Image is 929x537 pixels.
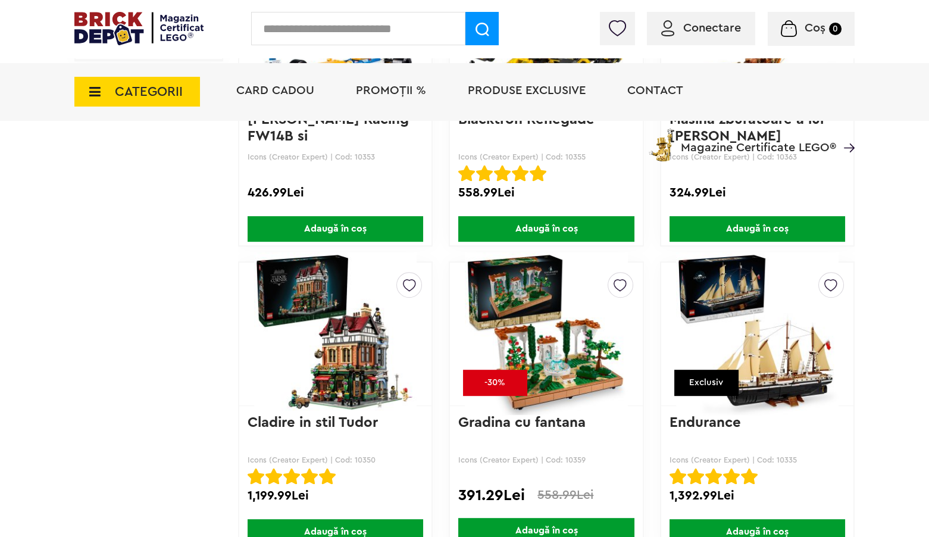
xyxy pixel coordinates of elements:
[265,468,282,485] img: Evaluare cu stele
[670,488,845,504] div: 1,392.99Lei
[283,468,300,485] img: Evaluare cu stele
[723,468,740,485] img: Evaluare cu stele
[670,416,741,430] a: Endurance
[674,370,738,395] div: Exclusiv
[512,165,528,182] img: Evaluare cu stele
[670,468,686,485] img: Evaluare cu stele
[465,251,627,417] img: Gradina cu fantana
[248,216,423,242] span: Adaugă în coș
[687,468,704,485] img: Evaluare cu stele
[450,216,642,242] a: Adaugă în coș
[683,22,741,34] span: Conectare
[670,455,845,464] p: Icons (Creator Expert) | Cod: 10335
[468,85,586,96] a: Produse exclusive
[254,251,417,417] img: Cladire in stil Tudor
[627,85,683,96] a: Contact
[236,85,314,96] a: Card Cadou
[458,165,475,182] img: Evaluare cu stele
[530,165,546,182] img: Evaluare cu stele
[463,370,527,395] div: -30%
[248,416,378,430] a: Cladire in stil Tudor
[248,455,423,464] p: Icons (Creator Expert) | Cod: 10350
[248,185,423,201] div: 426.99Lei
[476,165,493,182] img: Evaluare cu stele
[670,216,845,242] span: Adaugă în coș
[836,126,855,138] a: Magazine Certificate LEGO®
[115,85,183,98] span: CATEGORII
[705,468,722,485] img: Evaluare cu stele
[676,251,839,417] img: Endurance
[681,126,836,154] span: Magazine Certificate LEGO®
[458,416,586,430] a: Gradina cu fantana
[319,468,336,485] img: Evaluare cu stele
[661,22,741,34] a: Conectare
[356,85,426,96] a: PROMOȚII %
[248,488,423,504] div: 1,199.99Lei
[301,468,318,485] img: Evaluare cu stele
[458,488,525,502] span: 391.29Lei
[494,165,511,182] img: Evaluare cu stele
[239,216,431,242] a: Adaugă în coș
[670,185,845,201] div: 324.99Lei
[829,23,842,35] small: 0
[458,185,634,201] div: 558.99Lei
[537,489,593,501] span: 558.99Lei
[741,468,758,485] img: Evaluare cu stele
[458,455,634,464] p: Icons (Creator Expert) | Cod: 10359
[661,216,853,242] a: Adaugă în coș
[805,22,825,34] span: Coș
[248,468,264,485] img: Evaluare cu stele
[458,216,634,242] span: Adaugă în coș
